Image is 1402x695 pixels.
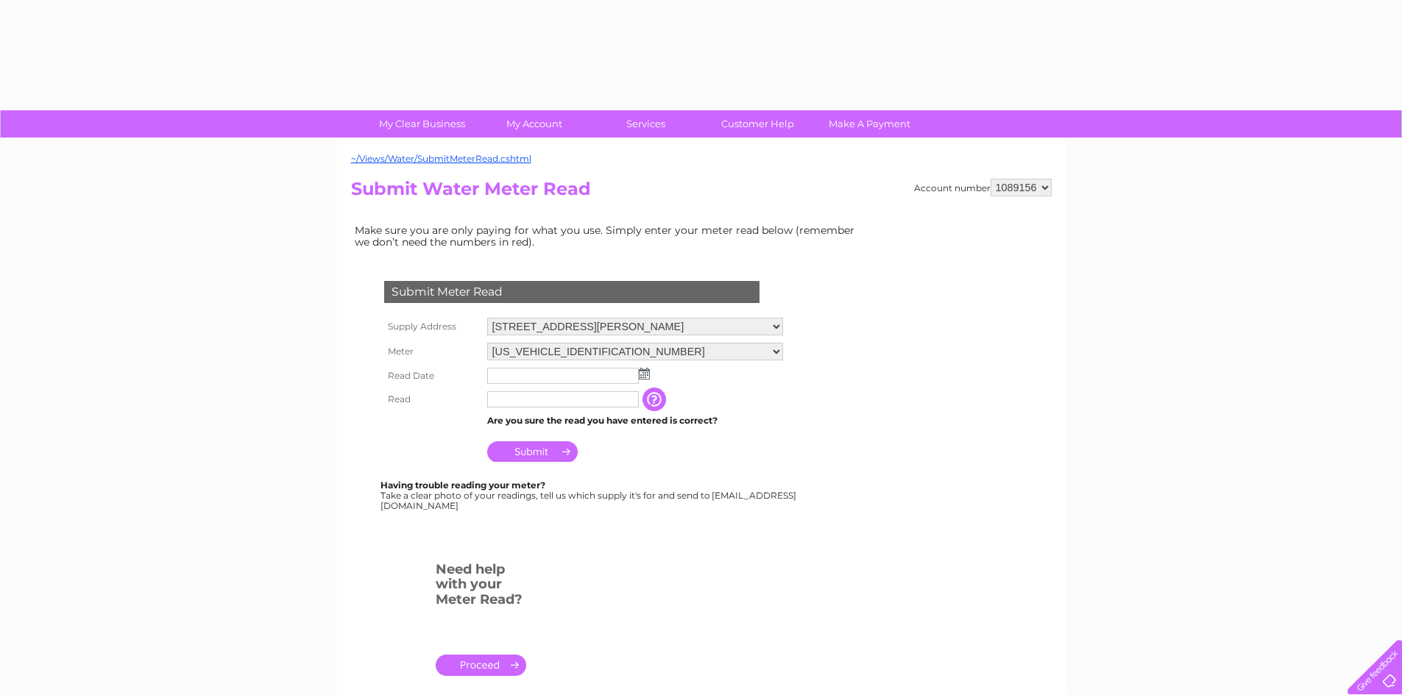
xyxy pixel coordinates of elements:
th: Read Date [380,364,484,388]
a: . [436,655,526,676]
h3: Need help with your Meter Read? [436,559,526,615]
input: Information [642,388,669,411]
th: Meter [380,339,484,364]
a: My Account [473,110,595,138]
a: ~/Views/Water/SubmitMeterRead.cshtml [351,153,531,164]
b: Having trouble reading your meter? [380,480,545,491]
div: Take a clear photo of your readings, tell us which supply it's for and send to [EMAIL_ADDRESS][DO... [380,480,799,510]
a: Make A Payment [809,110,930,138]
div: Submit Meter Read [384,281,760,303]
a: Customer Help [697,110,818,138]
input: Submit [487,441,578,462]
img: ... [639,368,650,379]
a: My Clear Business [361,110,483,138]
th: Supply Address [380,314,484,339]
a: Services [585,110,707,138]
td: Make sure you are only paying for what you use. Simply enter your meter read below (remember we d... [351,221,866,252]
h2: Submit Water Meter Read [351,179,1052,207]
div: Account number [914,179,1052,196]
th: Read [380,388,484,411]
td: Are you sure the read you have entered is correct? [484,411,787,430]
